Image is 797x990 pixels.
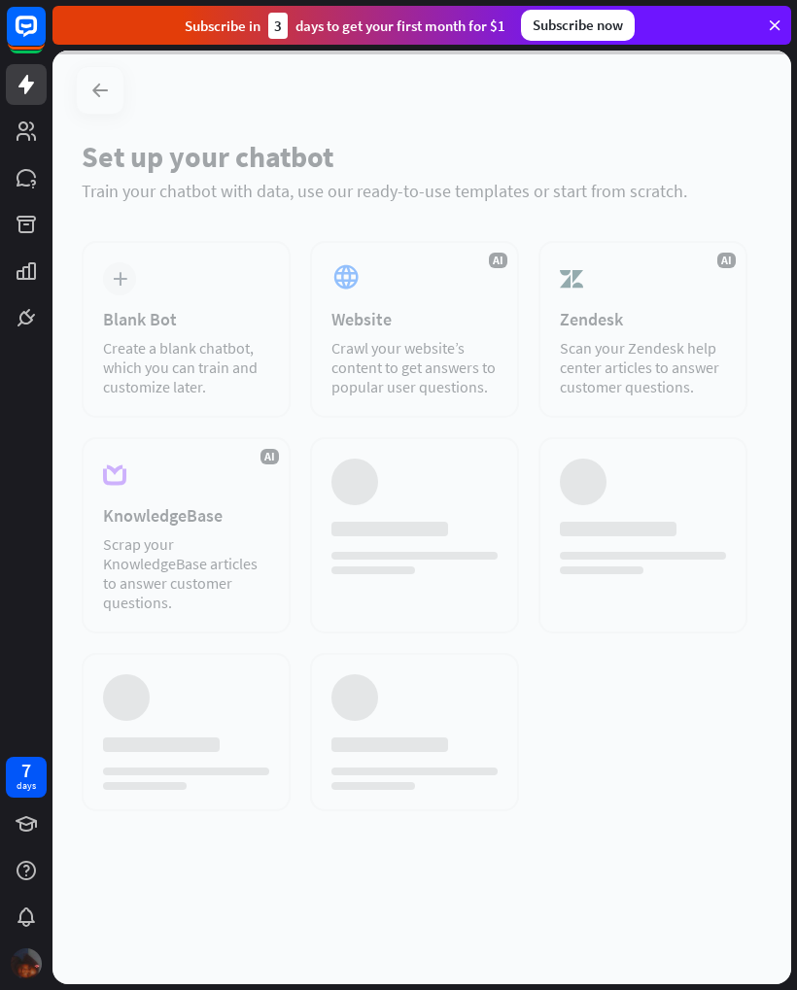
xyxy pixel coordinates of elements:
div: 3 [268,13,288,39]
div: Subscribe in days to get your first month for $1 [185,13,505,39]
a: 7 days [6,757,47,798]
div: days [17,779,36,793]
div: 7 [21,762,31,779]
div: Subscribe now [521,10,635,41]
